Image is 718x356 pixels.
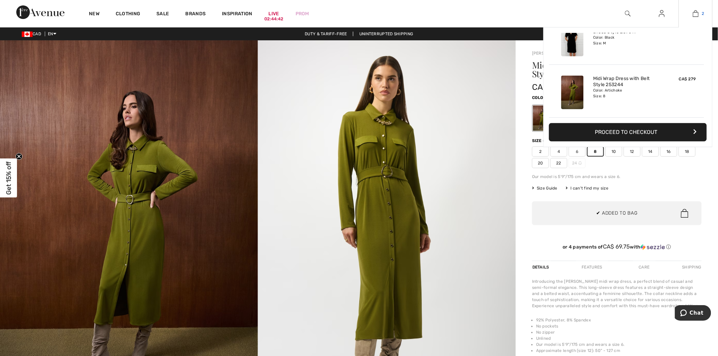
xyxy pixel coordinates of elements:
div: or 4 payments of with [532,243,702,250]
iframe: Opens a widget where you can chat to one of our agents [675,305,711,322]
a: Clothing [116,11,140,18]
div: Introducing the [PERSON_NAME] midi wrap dress, a perfect blend of casual and semi-formal elegance... [532,278,702,309]
li: Unlined [536,335,702,341]
span: EN [48,32,56,36]
span: CA$ 69.75 [603,243,630,250]
span: 10 [605,146,622,157]
span: 12 [624,146,641,157]
a: [PERSON_NAME] [532,51,566,56]
a: Brands [186,11,206,18]
div: Color: Black Size: M [593,35,660,46]
a: Sign In [654,9,670,18]
span: ✔ Added to Bag [596,210,638,217]
div: Color: Artichoke Size: 8 [593,88,660,99]
span: Color: [532,95,548,100]
div: or 4 payments ofCA$ 69.75withSezzle Click to learn more about Sezzle [532,243,702,253]
span: 20 [532,158,549,168]
span: Inspiration [222,11,252,18]
img: Sezzle [641,244,665,250]
img: My Info [659,9,665,18]
span: CA$ 279 [679,77,696,81]
img: search the website [625,9,631,18]
div: Shipping [681,261,702,273]
div: Size ([GEOGRAPHIC_DATA]/[GEOGRAPHIC_DATA]): [532,138,645,144]
a: New [89,11,99,18]
button: Proceed to Checkout [549,123,707,141]
img: Canadian Dollar [22,32,33,37]
span: CAD [22,32,44,36]
li: 92% Polyester, 8% Spandex [536,317,702,323]
a: Midi Wrap Dress with Belt Style 253244 [593,76,660,88]
img: 1ère Avenue [16,5,64,19]
span: 24 [569,158,586,168]
li: Our model is 5'9"/175 cm and wears a size 6. [536,341,702,348]
span: CA$ 279 [532,82,564,92]
button: Close teaser [16,153,22,160]
li: No zipper [536,329,702,335]
img: My Bag [693,9,699,18]
button: ✔ Added to Bag [532,201,702,225]
span: 4 [550,146,567,157]
span: 8 [587,146,604,157]
div: Details [532,261,551,273]
span: Size Guide [532,185,558,191]
li: Approximate length (size 12): 50" - 127 cm [536,348,702,354]
img: Jewel Embellished Shift Dress Style 259019 [561,23,584,56]
span: 2 [702,11,704,17]
h1: Midi Wrap Dress With Belt Style 253244 [532,61,674,78]
span: 22 [550,158,567,168]
span: 16 [660,146,677,157]
span: 6 [569,146,586,157]
img: ring-m.svg [579,161,582,165]
div: Care [633,261,656,273]
div: I can't find my size [566,185,608,191]
div: Features [576,261,608,273]
div: Artichoke [533,105,551,131]
img: Bag.svg [681,209,688,218]
span: 14 [642,146,659,157]
img: Midi Wrap Dress with Belt Style 253244 [561,76,584,109]
a: Sale [156,11,169,18]
a: 2 [679,9,712,18]
span: 2 [532,146,549,157]
div: Our model is 5'9"/175 cm and wears a size 6. [532,174,702,180]
a: Live02:44:42 [269,10,279,17]
span: 18 [679,146,696,157]
div: 02:44:42 [264,16,283,22]
li: No pockets [536,323,702,329]
a: Prom [296,10,309,17]
span: Get 15% off [5,161,13,195]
